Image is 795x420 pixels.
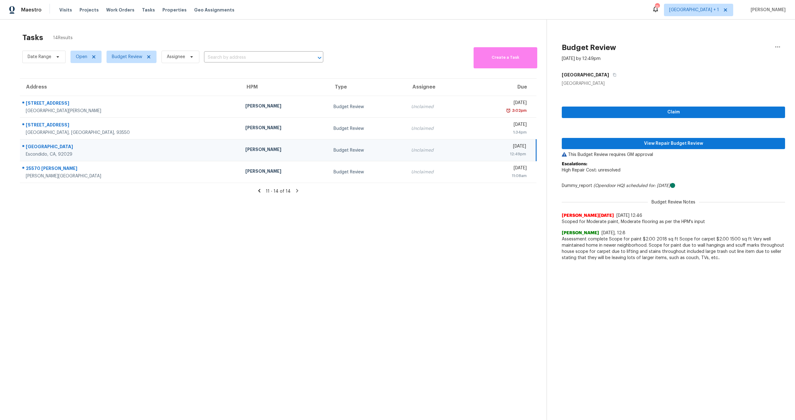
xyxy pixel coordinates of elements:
div: [DATE] [473,100,527,107]
div: Unclaimed [411,169,463,175]
span: Budget Review Notes [648,199,699,205]
span: Claim [567,108,780,116]
span: 14 Results [53,35,73,41]
span: Create a Task [477,54,534,61]
div: Escondido, CA, 92029 [26,151,235,157]
div: Budget Review [334,147,401,153]
div: 3:02pm [511,107,527,114]
th: Type [329,79,406,96]
div: [GEOGRAPHIC_DATA] [26,144,235,151]
span: Tasks [142,8,155,12]
div: 11:08am [473,173,527,179]
input: Search by address [204,53,306,62]
th: HPM [240,79,329,96]
h2: Tasks [22,34,43,41]
div: 1:34pm [473,129,527,135]
div: 25570 [PERSON_NAME] [26,165,235,173]
div: 12:49pm [473,151,526,157]
th: Assignee [406,79,468,96]
div: [PERSON_NAME] [245,146,324,154]
span: Maestro [21,7,42,13]
span: Scoped for Moderate paint, Moderate flooring as per the HPM's input [562,219,785,225]
span: Date Range [28,54,51,60]
div: [PERSON_NAME] [245,168,324,176]
div: [PERSON_NAME][GEOGRAPHIC_DATA] [26,173,235,179]
div: Dummy_report [562,183,785,189]
button: Claim [562,107,785,118]
th: Address [20,79,240,96]
div: [STREET_ADDRESS] [26,100,235,108]
span: High Repair Cost: unresolved [562,168,620,172]
div: [GEOGRAPHIC_DATA], [GEOGRAPHIC_DATA], 93550 [26,130,235,136]
img: Overdue Alarm Icon [506,107,511,114]
div: [DATE] [473,165,527,173]
h2: Budget Review [562,44,616,51]
button: Open [315,53,324,62]
p: This Budget Review requires GM approval [562,152,785,158]
span: View Repair Budget Review [567,140,780,148]
span: Assignee [167,54,185,60]
div: Budget Review [334,104,401,110]
span: [DATE] 12:46 [616,213,642,218]
div: [PERSON_NAME] [245,103,324,111]
div: [PERSON_NAME] [245,125,324,132]
button: Create a Task [474,47,537,68]
span: Geo Assignments [194,7,234,13]
div: Unclaimed [411,126,463,132]
div: [DATE] by 12:49pm [562,56,601,62]
span: Assessment complete Scope for paint $2.00 2018 sq ft Scope for carpet $2.00 1500 sq ft Very well ... [562,236,785,261]
span: Properties [162,7,187,13]
div: [DATE] [473,143,526,151]
div: 15 [655,4,659,10]
div: [DATE] [473,121,527,129]
div: Unclaimed [411,147,463,153]
span: Projects [79,7,99,13]
div: Unclaimed [411,104,463,110]
span: Budget Review [112,54,142,60]
span: Work Orders [106,7,134,13]
button: Copy Address [609,69,617,80]
th: Due [468,79,536,96]
b: Escalations: [562,162,587,166]
div: [GEOGRAPHIC_DATA] [562,80,785,87]
div: [STREET_ADDRESS] [26,122,235,130]
span: [PERSON_NAME] [562,230,599,236]
span: Open [76,54,87,60]
i: (Opendoor HQ) [593,184,625,188]
button: View Repair Budget Review [562,138,785,149]
span: Visits [59,7,72,13]
span: 11 - 14 of 14 [266,189,291,194]
h5: [GEOGRAPHIC_DATA] [562,72,609,78]
span: [GEOGRAPHIC_DATA] + 1 [669,7,719,13]
div: [GEOGRAPHIC_DATA][PERSON_NAME] [26,108,235,114]
span: [PERSON_NAME] [748,7,786,13]
span: [PERSON_NAME][DATE] [562,212,614,219]
i: scheduled for: [DATE] [626,184,670,188]
div: Budget Review [334,169,401,175]
div: Budget Review [334,126,401,132]
span: [DATE], 12:8 [602,231,625,235]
